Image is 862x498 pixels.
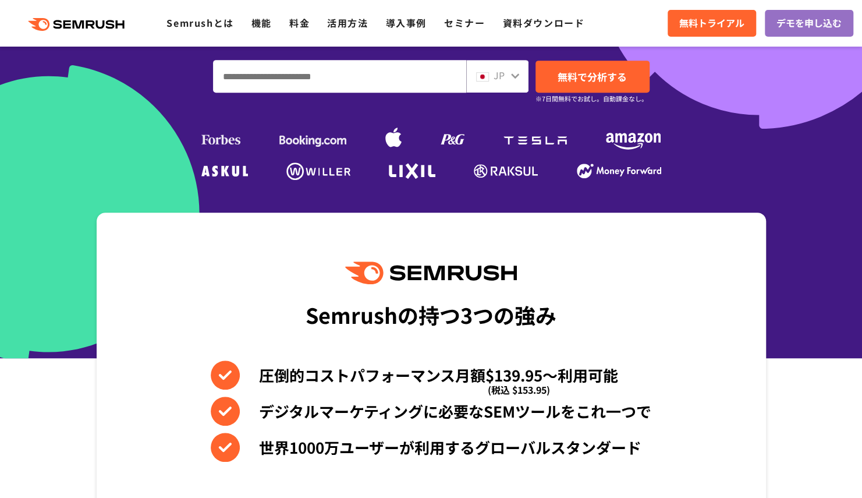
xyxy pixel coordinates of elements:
a: 料金 [289,16,310,30]
li: 圧倒的コストパフォーマンス月額$139.95〜利用可能 [211,361,651,390]
input: ドメイン、キーワードまたはURLを入力してください [214,61,466,92]
a: 機能 [251,16,272,30]
img: Semrush [345,262,516,284]
a: 活用方法 [327,16,368,30]
small: ※7日間無料でお試し。自動課金なし。 [535,93,648,104]
span: デモを申し込む [776,16,842,31]
span: JP [494,68,505,82]
a: 無料で分析する [535,61,650,93]
div: Semrushの持つ3つの強み [306,293,556,336]
span: (税込 $153.95) [488,375,550,404]
a: 導入事例 [386,16,427,30]
a: Semrushとは [166,16,233,30]
a: デモを申し込む [765,10,853,37]
span: 無料トライアル [679,16,744,31]
span: 無料で分析する [558,69,627,84]
a: セミナー [444,16,485,30]
li: 世界1000万ユーザーが利用するグローバルスタンダード [211,433,651,462]
a: 資料ダウンロード [502,16,584,30]
a: 無料トライアル [668,10,756,37]
li: デジタルマーケティングに必要なSEMツールをこれ一つで [211,397,651,426]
